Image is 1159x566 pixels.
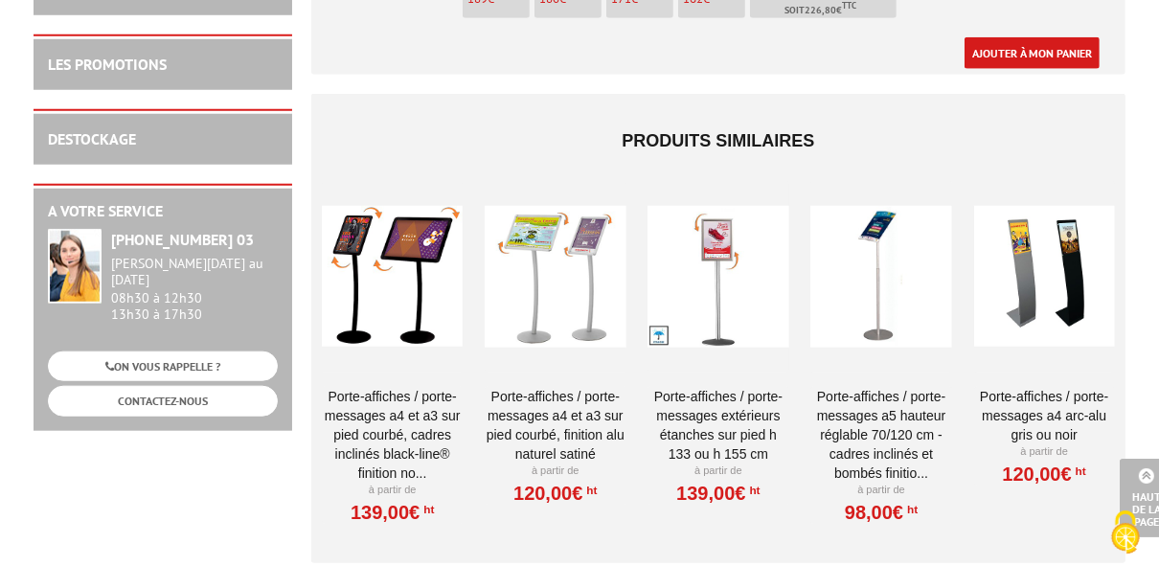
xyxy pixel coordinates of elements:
a: CONTACTEZ-NOUS [48,386,278,416]
div: 08h30 à 12h30 13h30 à 17h30 [111,256,278,322]
sup: HT [746,484,761,497]
p: À partir de [974,444,1115,460]
span: 226,80 [806,3,837,18]
span: Produits similaires [622,131,814,150]
strong: [PHONE_NUMBER] 03 [111,230,254,249]
div: [PERSON_NAME][DATE] au [DATE] [111,256,278,288]
a: ON VOUS RAPPELLE ? [48,351,278,381]
sup: HT [1072,464,1086,478]
a: 120,00€HT [1003,468,1086,480]
a: DESTOCKAGE [48,129,136,148]
p: À partir de [322,483,463,498]
sup: HT [420,503,434,516]
a: Porte-affiches / Porte-messages A4 et A3 sur pied courbé, finition alu naturel satiné [485,387,625,464]
span: Soit € [785,3,857,18]
p: À partir de [648,464,788,479]
p: À partir de [485,464,625,479]
a: 98,00€HT [845,507,918,518]
a: 139,00€HT [351,507,434,518]
a: Porte-affiches / Porte-messages extérieurs étanches sur pied h 133 ou h 155 cm [648,387,788,464]
img: Cookies (fenêtre modale) [1102,509,1149,556]
a: LES PROMOTIONS [48,55,167,74]
a: Ajouter à mon panier [965,37,1100,69]
a: 120,00€HT [513,487,597,499]
sup: HT [903,503,918,516]
button: Cookies (fenêtre modale) [1092,501,1159,566]
a: Porte-affiches / Porte-messages A4 et A3 sur pied courbé, cadres inclinés Black-Line® finition no... [322,387,463,483]
sup: HT [582,484,597,497]
a: Porte-affiches / Porte-messages A4 Arc-Alu gris ou noir [974,387,1115,444]
h2: A votre service [48,203,278,220]
p: À partir de [810,483,951,498]
a: Porte-affiches / Porte-messages A5 hauteur réglable 70/120 cm - cadres inclinés et bombés finitio... [810,387,951,483]
a: 139,00€HT [676,487,760,499]
img: widget-service.jpg [48,229,102,304]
